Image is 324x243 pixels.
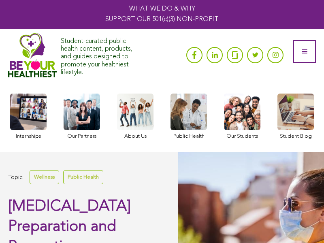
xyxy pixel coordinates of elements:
img: glassdoor [232,51,238,59]
span: Topic: [8,172,23,183]
a: Public Health [63,170,103,184]
div: Student-curated public health content, products, and guides designed to promote your healthiest l... [61,34,142,77]
img: Assuaged [8,33,57,77]
iframe: Chat Widget [283,204,324,243]
a: Wellness [30,170,59,184]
